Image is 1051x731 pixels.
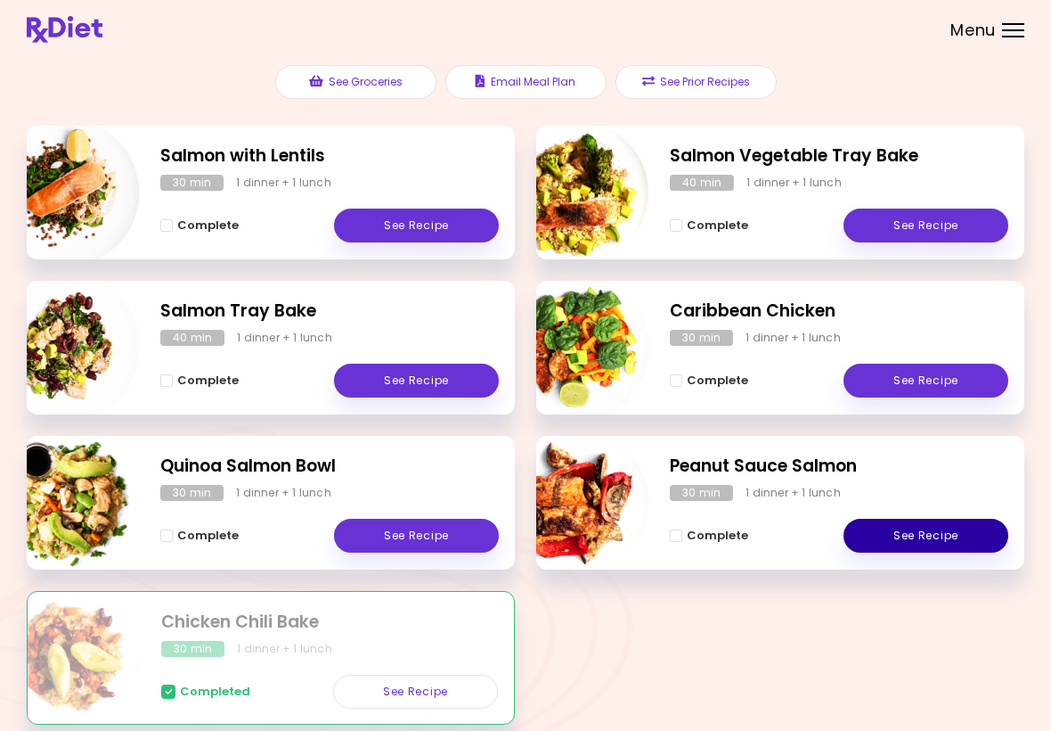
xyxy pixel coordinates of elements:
[177,218,239,233] span: Complete
[334,519,499,553] a: See Recipe - Quinoa Salmon Bowl
[670,215,748,236] button: Complete - Salmon Vegetable Tray Bake
[670,485,733,501] div: 30 min
[160,144,499,169] h2: Salmon with Lentils
[746,175,842,191] div: 1 dinner + 1 lunch
[160,454,499,480] h2: Quinoa Salmon Bowl
[501,119,649,267] img: Info - Salmon Vegetable Tray Bake
[843,209,1008,242] a: See Recipe - Salmon Vegetable Tray Bake
[275,65,436,99] button: See Groceries
[670,175,734,191] div: 40 min
[160,485,224,501] div: 30 min
[334,209,499,242] a: See Recipe - Salmon with Lentils
[177,374,239,388] span: Complete
[160,330,224,346] div: 40 min
[160,370,239,391] button: Complete - Salmon Tray Bake
[501,274,649,422] img: Info - Caribbean Chicken
[161,610,498,636] h2: Chicken Chili Bake
[670,330,733,346] div: 30 min
[160,525,239,546] button: Complete - Quinoa Salmon Bowl
[501,429,649,577] img: Info - Peanut Sauce Salmon
[843,364,1008,398] a: See Recipe - Caribbean Chicken
[445,65,607,99] button: Email Meal Plan
[27,16,102,43] img: RxDiet
[745,485,841,501] div: 1 dinner + 1 lunch
[950,22,996,38] span: Menu
[670,454,1008,480] h2: Peanut Sauce Salmon
[177,529,239,543] span: Complete
[670,299,1008,324] h2: Caribbean Chicken
[160,175,224,191] div: 30 min
[670,144,1008,169] h2: Salmon Vegetable Tray Bake
[236,175,331,191] div: 1 dinner + 1 lunch
[670,525,748,546] button: Complete - Peanut Sauce Salmon
[180,685,250,699] span: Completed
[334,364,499,398] a: See Recipe - Salmon Tray Bake
[160,299,499,324] h2: Salmon Tray Bake
[843,519,1008,553] a: See Recipe - Peanut Sauce Salmon
[687,529,748,543] span: Complete
[161,641,224,657] div: 30 min
[687,374,748,388] span: Complete
[237,330,332,346] div: 1 dinner + 1 lunch
[687,218,748,233] span: Complete
[333,675,498,709] a: See Recipe - Chicken Chili Bake
[237,641,332,657] div: 1 dinner + 1 lunch
[615,65,777,99] button: See Prior Recipes
[670,370,748,391] button: Complete - Caribbean Chicken
[236,485,331,501] div: 1 dinner + 1 lunch
[160,215,239,236] button: Complete - Salmon with Lentils
[745,330,841,346] div: 1 dinner + 1 lunch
